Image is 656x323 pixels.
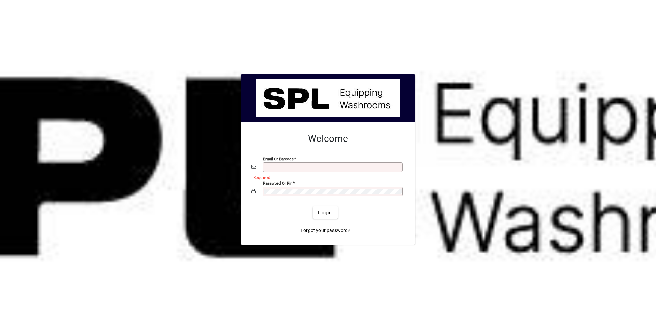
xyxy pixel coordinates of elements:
[298,224,353,237] a: Forgot your password?
[251,133,405,145] h2: Welcome
[301,227,350,234] span: Forgot your password?
[318,209,332,216] span: Login
[313,206,338,219] button: Login
[263,157,294,161] mat-label: Email or Barcode
[263,181,292,186] mat-label: Password or Pin
[253,174,399,181] mat-error: Required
